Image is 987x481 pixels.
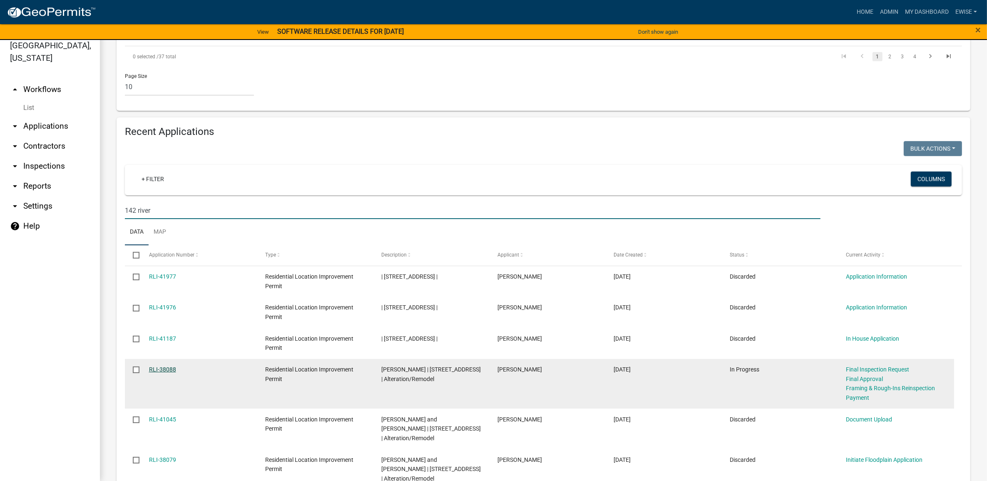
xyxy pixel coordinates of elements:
button: Columns [911,172,952,187]
span: Cheryl Ender [497,366,542,373]
a: 1 [873,52,883,61]
span: Discarded [730,273,756,280]
a: Map [149,219,171,246]
span: Residential Location Improvement Permit [265,304,353,320]
strong: SOFTWARE RELEASE DETAILS FOR [DATE] [277,27,404,35]
span: Cheryl Ender [497,335,542,342]
a: 4 [910,52,920,61]
datatable-header-cell: Select [125,245,141,265]
i: arrow_drop_down [10,121,20,131]
span: Residential Location Improvement Permit [265,366,353,382]
datatable-header-cell: Current Activity [838,245,954,265]
a: 2 [885,52,895,61]
a: RLI-41977 [149,273,176,280]
span: Discarded [730,304,756,311]
a: In House Application [846,335,899,342]
a: RLI-38079 [149,456,176,463]
span: 05/06/2022 [614,366,631,373]
datatable-header-cell: Application Number [141,245,257,265]
a: go to previous page [854,52,870,61]
span: Description [381,252,407,258]
a: go to first page [836,52,852,61]
a: Framing & Rough-Ins Reinspection Payment [846,385,935,401]
a: Final Approval [846,376,883,382]
button: Bulk Actions [904,141,962,156]
datatable-header-cell: Date Created [606,245,722,265]
span: Residential Location Improvement Permit [265,456,353,473]
i: arrow_drop_down [10,141,20,151]
a: Ewise [952,4,980,20]
span: Status [730,252,744,258]
i: arrow_drop_down [10,201,20,211]
a: Home [853,4,877,20]
a: RLI-38088 [149,366,176,373]
a: go to next page [922,52,938,61]
span: Robert and Cheryl Ender | 142 RIVER ROAD | Alteration/Remodel [381,416,481,442]
a: Application Information [846,273,907,280]
span: In Progress [730,366,759,373]
span: Discarded [730,456,756,463]
datatable-header-cell: Status [722,245,838,265]
li: page 2 [884,50,896,64]
input: Search for applications [125,202,820,219]
a: View [254,25,272,39]
button: Close [975,25,981,35]
span: Cheryl Ender [497,456,542,463]
a: Initiate Floodplain Application [846,456,922,463]
a: RLI-41187 [149,335,176,342]
li: page 3 [896,50,909,64]
a: 3 [897,52,907,61]
a: Final Inspection Request [846,366,909,373]
datatable-header-cell: Type [257,245,373,265]
span: Type [265,252,276,258]
span: Application Number [149,252,194,258]
a: Admin [877,4,902,20]
span: Discarded [730,335,756,342]
span: Cheryl Ender [497,304,542,311]
span: | 142 RIVER ROAD | [381,273,438,280]
i: arrow_drop_down [10,181,20,191]
span: 05/11/2022 [614,273,631,280]
a: RLI-41045 [149,416,176,423]
span: | 142 RIVER ROAD | [381,304,438,311]
i: arrow_drop_up [10,85,20,95]
span: 0 selected / [133,54,159,60]
span: Robert Ender | 142 RIVER ROAD | Alteration/Remodel [381,366,481,382]
li: page 4 [909,50,921,64]
span: Cheryl Ender [497,273,542,280]
button: Don't show again [635,25,681,39]
a: My Dashboard [902,4,952,20]
datatable-header-cell: Applicant [490,245,606,265]
span: | 142 RIVER ROAD | [381,335,438,342]
span: × [975,24,981,36]
datatable-header-cell: Description [373,245,490,265]
a: Application Information [846,304,907,311]
span: 05/06/2022 [614,335,631,342]
span: Applicant [497,252,519,258]
span: Cheryl Ender [497,416,542,423]
span: Residential Location Improvement Permit [265,335,353,351]
a: Data [125,219,149,246]
i: arrow_drop_down [10,161,20,171]
span: Discarded [730,416,756,423]
span: Current Activity [846,252,880,258]
li: page 1 [871,50,884,64]
a: go to last page [941,52,957,61]
span: 04/27/2022 [614,456,631,463]
span: Date Created [614,252,643,258]
a: Document Upload [846,416,892,423]
a: + Filter [135,172,171,187]
div: 37 total [125,46,457,67]
a: RLI-41976 [149,304,176,311]
span: Residential Location Improvement Permit [265,273,353,289]
i: help [10,221,20,231]
span: Residential Location Improvement Permit [265,416,353,432]
span: 05/05/2022 [614,416,631,423]
span: 05/11/2022 [614,304,631,311]
h4: Recent Applications [125,126,962,138]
